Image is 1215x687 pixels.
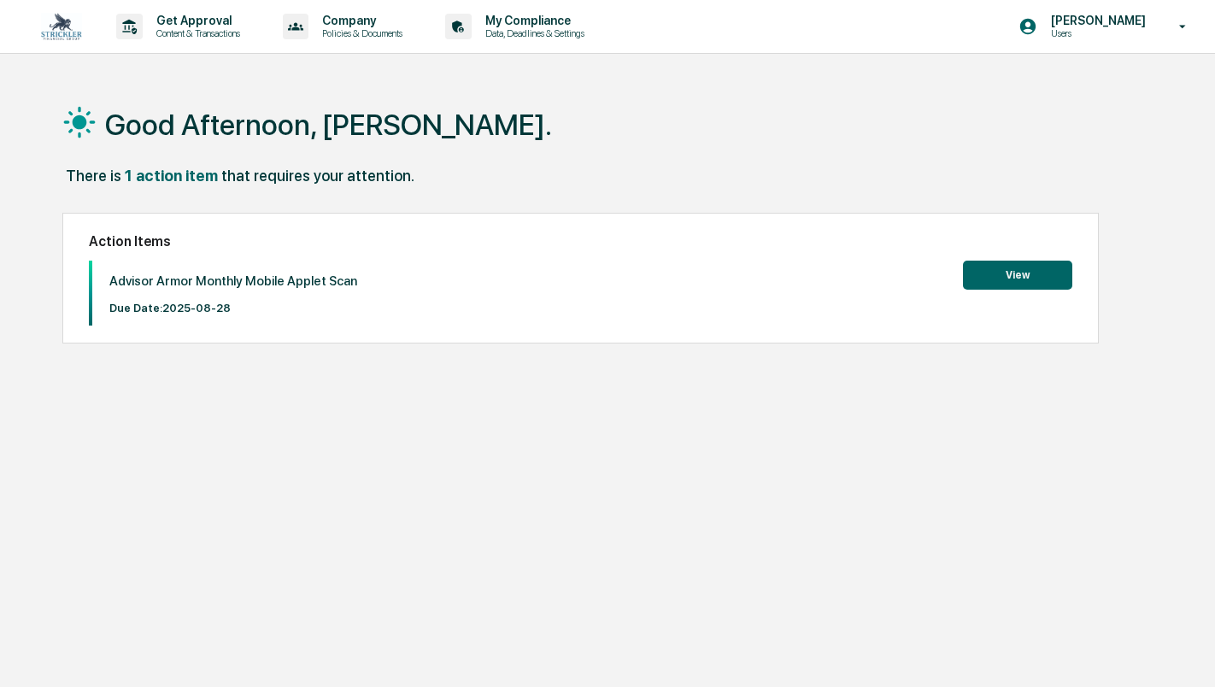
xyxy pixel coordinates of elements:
[308,27,411,39] p: Policies & Documents
[105,108,552,142] h1: Good Afternoon, [PERSON_NAME].
[41,13,82,40] img: logo
[143,27,249,39] p: Content & Transactions
[472,14,593,27] p: My Compliance
[963,261,1072,290] button: View
[89,233,1073,250] h2: Action Items
[472,27,593,39] p: Data, Deadlines & Settings
[1037,27,1154,39] p: Users
[109,273,357,289] p: Advisor Armor Monthly Mobile Applet Scan
[1037,14,1154,27] p: [PERSON_NAME]
[308,14,411,27] p: Company
[221,167,414,185] div: that requires your attention.
[66,167,121,185] div: There is
[963,266,1072,282] a: View
[125,167,218,185] div: 1 action item
[109,302,357,314] p: Due Date: 2025-08-28
[143,14,249,27] p: Get Approval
